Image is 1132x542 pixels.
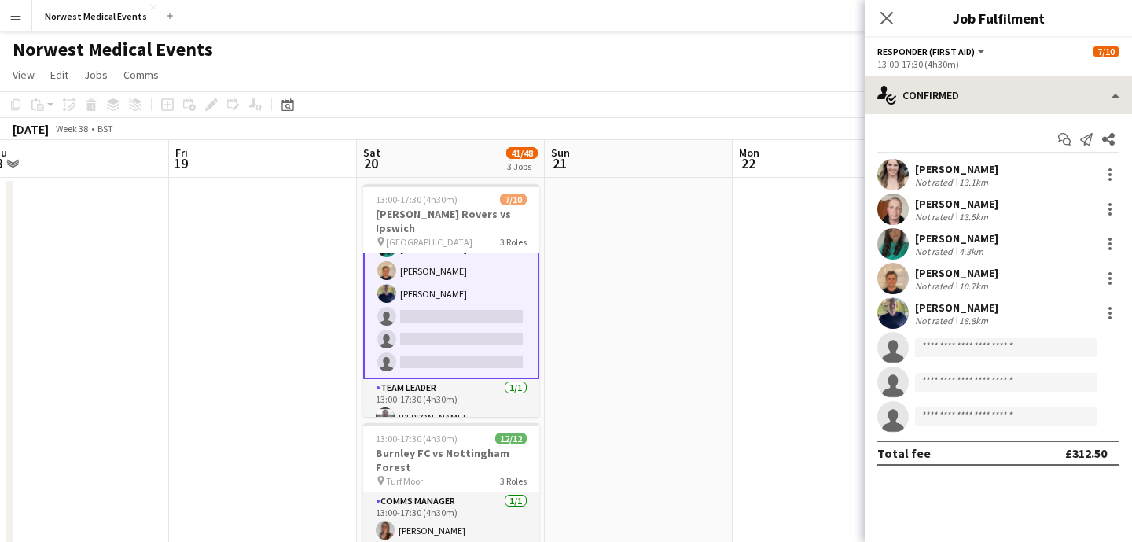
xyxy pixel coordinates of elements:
span: Jobs [84,68,108,82]
span: View [13,68,35,82]
span: Responder (First Aid) [877,46,975,57]
div: Not rated [915,315,956,326]
span: Comms [123,68,159,82]
div: 18.8km [956,315,991,326]
div: 3 Jobs [507,160,537,172]
div: Confirmed [865,76,1132,114]
div: BST [97,123,113,135]
span: 12/12 [495,433,527,444]
span: 3 Roles [500,236,527,248]
span: Sat [363,146,380,160]
span: Fri [175,146,188,160]
span: Edit [50,68,68,82]
div: Not rated [915,245,956,257]
div: [PERSON_NAME] [915,162,998,176]
div: 10.7km [956,280,991,292]
div: Total fee [877,445,931,461]
div: Not rated [915,211,956,223]
app-job-card: 13:00-17:30 (4h30m)7/10[PERSON_NAME] Rovers vs Ipswich [GEOGRAPHIC_DATA]3 Roles13:00-17:30 (4h30m... [363,184,539,417]
button: Norwest Medical Events [32,1,160,31]
span: 21 [549,154,570,172]
app-card-role: Team Leader1/113:00-17:30 (4h30m)[PERSON_NAME] [363,379,539,433]
span: Turf Moor [386,475,423,487]
div: £312.50 [1065,445,1107,461]
span: 7/10 [500,194,527,205]
a: Jobs [78,65,114,85]
div: Not rated [915,280,956,292]
span: 41/48 [506,147,538,159]
span: Mon [739,146,759,160]
span: 7/10 [1093,46,1119,57]
span: 19 [173,154,188,172]
span: Week 38 [52,123,91,135]
div: 13:00-17:30 (4h30m) [877,58,1119,70]
div: Not rated [915,176,956,188]
h3: [PERSON_NAME] Rovers vs Ipswich [363,207,539,235]
span: [GEOGRAPHIC_DATA] [386,236,472,248]
span: 3 Roles [500,475,527,487]
app-card-role: 13:00-17:30 (4h30m)[PERSON_NAME][PERSON_NAME][PERSON_NAME][PERSON_NAME][PERSON_NAME] [363,163,539,379]
h1: Norwest Medical Events [13,38,213,61]
span: 13:00-17:30 (4h30m) [376,194,458,205]
span: 22 [737,154,759,172]
div: [PERSON_NAME] [915,266,998,280]
span: 13:00-17:30 (4h30m) [376,433,458,444]
div: [DATE] [13,121,49,137]
div: 13.5km [956,211,991,223]
div: [PERSON_NAME] [915,300,998,315]
h3: Burnley FC vs Nottingham Forest [363,446,539,474]
div: 13.1km [956,176,991,188]
button: Responder (First Aid) [877,46,987,57]
div: [PERSON_NAME] [915,197,998,211]
div: [PERSON_NAME] [915,231,998,245]
span: 20 [361,154,380,172]
a: View [6,65,41,85]
a: Edit [44,65,75,85]
h3: Job Fulfilment [865,8,1132,28]
a: Comms [117,65,165,85]
div: 4.3km [956,245,987,257]
span: Sun [551,146,570,160]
